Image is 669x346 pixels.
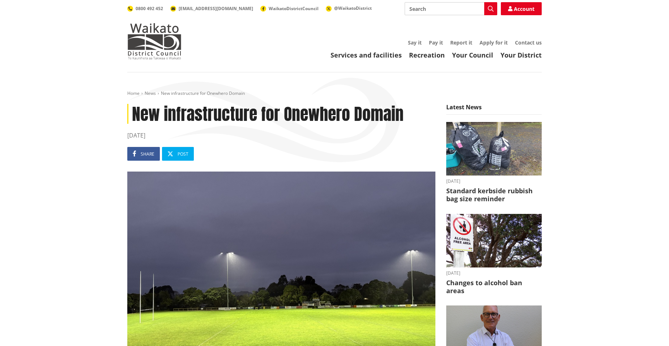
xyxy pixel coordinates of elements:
[127,5,163,12] a: 0800 492 452
[446,122,542,176] img: 20250825_074435
[515,39,542,46] a: Contact us
[127,131,435,140] time: [DATE]
[141,151,154,157] span: Share
[446,122,542,203] a: [DATE] Standard kerbside rubbish bag size reminder
[446,187,542,203] h3: Standard kerbside rubbish bag size reminder
[326,5,372,11] a: @WaikatoDistrict
[446,179,542,183] time: [DATE]
[127,90,542,97] nav: breadcrumb
[161,90,245,96] span: New infrastructure for Onewhero Domain
[405,2,497,15] input: Search input
[446,214,542,268] img: Alcohol Control Bylaw adopted - August 2025 (2)
[170,5,253,12] a: [EMAIL_ADDRESS][DOMAIN_NAME]
[136,5,163,12] span: 0800 492 452
[260,5,319,12] a: WaikatoDistrictCouncil
[145,90,156,96] a: News
[178,151,188,157] span: Post
[331,51,402,59] a: Services and facilities
[409,51,445,59] a: Recreation
[501,2,542,15] a: Account
[408,39,422,46] a: Say it
[500,51,542,59] a: Your District
[446,271,542,275] time: [DATE]
[334,5,372,11] span: @WaikatoDistrict
[446,279,542,295] h3: Changes to alcohol ban areas
[450,39,472,46] a: Report it
[429,39,443,46] a: Pay it
[179,5,253,12] span: [EMAIL_ADDRESS][DOMAIN_NAME]
[269,5,319,12] span: WaikatoDistrictCouncil
[480,39,508,46] a: Apply for it
[446,214,542,295] a: [DATE] Changes to alcohol ban areas
[127,104,435,124] h1: New infrastructure for Onewhero Domain
[162,147,194,161] a: Post
[452,51,493,59] a: Your Council
[446,104,542,115] h5: Latest News
[127,90,140,96] a: Home
[127,147,160,161] a: Share
[127,23,182,59] img: Waikato District Council - Te Kaunihera aa Takiwaa o Waikato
